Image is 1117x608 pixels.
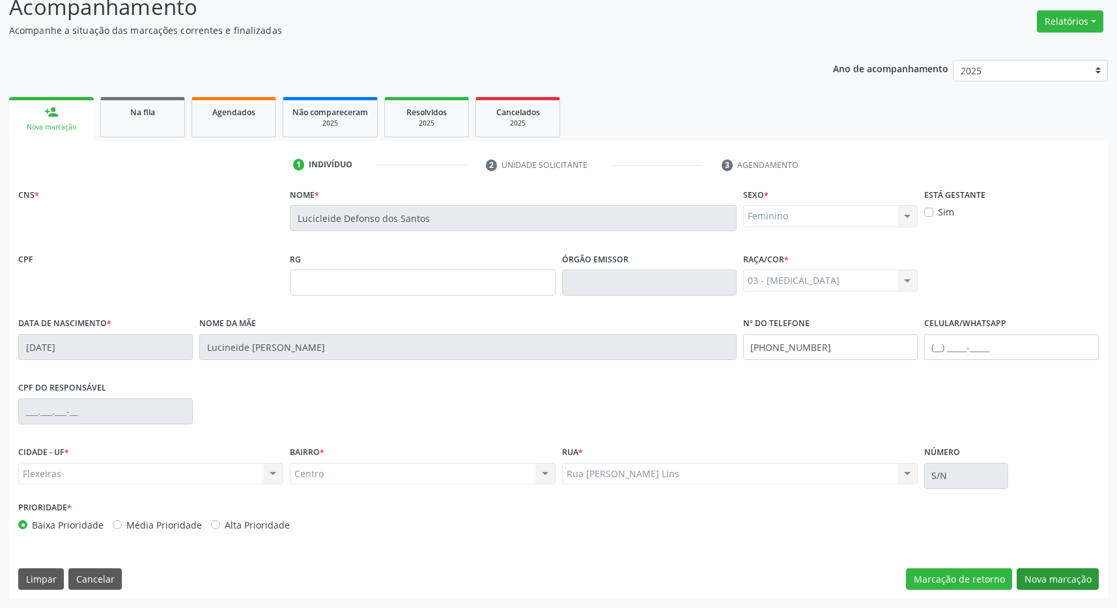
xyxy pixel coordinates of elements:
[199,314,256,334] label: Nome da mãe
[290,443,324,463] label: BAIRRO
[924,443,960,463] label: Número
[225,518,290,532] label: Alta Prioridade
[743,334,918,360] input: (__) _____-_____
[924,314,1006,334] label: Celular/WhatsApp
[44,105,59,119] div: person_add
[1037,10,1103,33] button: Relatórios
[130,107,155,118] span: Na fila
[212,107,255,118] span: Agendados
[562,443,583,463] label: Rua
[1017,568,1099,590] button: Nova marcação
[18,498,72,518] label: Prioridade
[292,107,368,118] span: Não compareceram
[18,122,85,132] div: Nova marcação
[18,378,106,398] label: CPF do responsável
[833,60,948,76] p: Ano de acompanhamento
[406,107,447,118] span: Resolvidos
[485,118,550,128] div: 2025
[743,314,810,334] label: Nº do Telefone
[292,118,368,128] div: 2025
[743,249,789,269] label: Raça/cor
[743,185,769,205] label: Sexo
[906,568,1012,590] button: Marcação de retorno
[394,118,459,128] div: 2025
[309,159,352,171] div: Indivíduo
[290,185,319,205] label: Nome
[18,249,33,269] label: CPF
[18,314,111,334] label: Data de nascimento
[290,249,301,269] label: RG
[18,334,193,360] input: __/__/____
[938,205,954,219] label: Sim
[924,185,985,205] label: Está gestante
[68,568,122,590] button: Cancelar
[924,334,1099,360] input: (__) _____-_____
[126,518,202,532] label: Média Prioridade
[9,23,778,37] p: Acompanhe a situação das marcações correntes e finalizadas
[18,185,39,205] label: CNS
[496,107,540,118] span: Cancelados
[18,443,69,463] label: CIDADE - UF
[18,568,64,590] button: Limpar
[18,398,193,424] input: ___.___.___-__
[293,159,305,171] div: 1
[32,518,104,532] label: Baixa Prioridade
[562,249,629,269] label: Órgão emissor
